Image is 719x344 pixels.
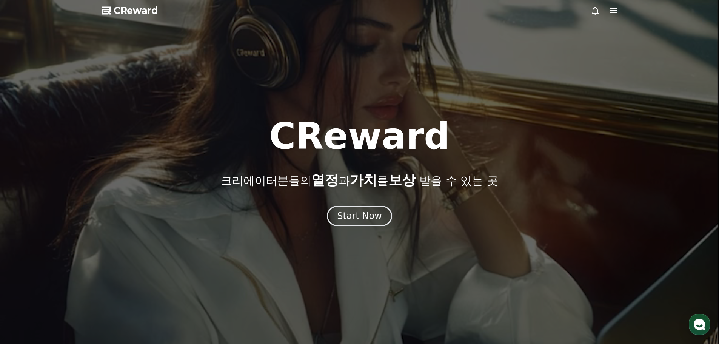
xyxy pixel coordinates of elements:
[102,5,158,17] a: CReward
[337,210,382,222] div: Start Now
[327,213,392,221] a: Start Now
[311,172,339,188] span: 열정
[327,206,392,226] button: Start Now
[221,173,498,188] p: 크리에이터분들의 과 를 받을 수 있는 곳
[388,172,416,188] span: 보상
[269,118,450,154] h1: CReward
[114,5,158,17] span: CReward
[350,172,377,188] span: 가치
